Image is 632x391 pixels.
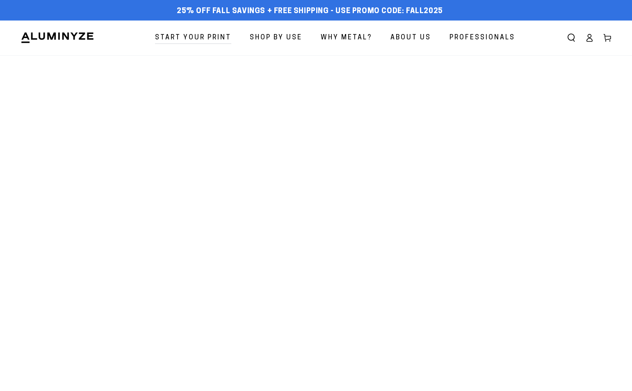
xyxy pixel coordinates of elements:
span: Shop By Use [250,32,302,44]
a: About Us [384,27,437,49]
img: Aluminyze [21,32,94,44]
a: Professionals [443,27,521,49]
span: Why Metal? [321,32,372,44]
span: About Us [390,32,431,44]
a: Start Your Print [149,27,237,49]
span: Professionals [449,32,515,44]
span: 25% off FALL Savings + Free Shipping - Use Promo Code: FALL2025 [177,7,443,16]
a: Shop By Use [244,27,308,49]
span: Start Your Print [155,32,231,44]
summary: Search our site [562,29,580,47]
a: Why Metal? [315,27,378,49]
